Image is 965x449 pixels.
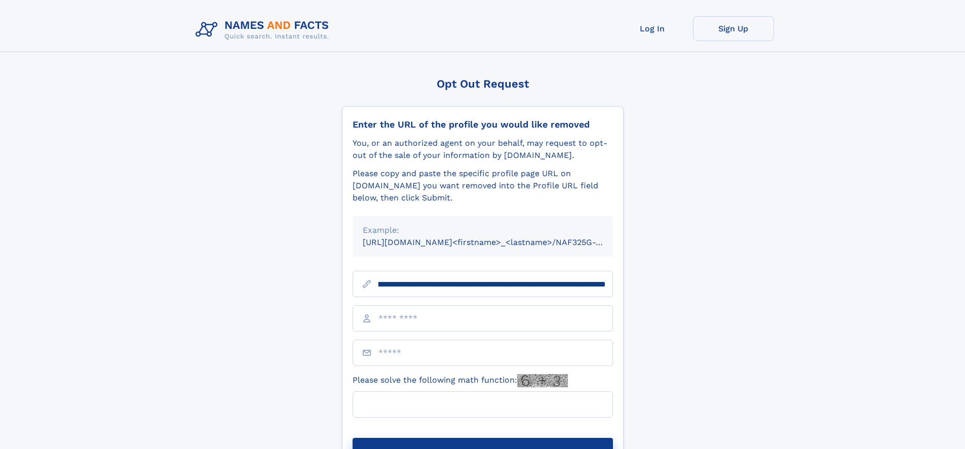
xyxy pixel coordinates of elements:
[363,224,603,236] div: Example:
[353,374,568,387] label: Please solve the following math function:
[612,16,693,41] a: Log In
[353,119,613,130] div: Enter the URL of the profile you would like removed
[353,168,613,204] div: Please copy and paste the specific profile page URL on [DOMAIN_NAME] you want removed into the Pr...
[353,137,613,161] div: You, or an authorized agent on your behalf, may request to opt-out of the sale of your informatio...
[342,77,624,90] div: Opt Out Request
[363,237,632,247] small: [URL][DOMAIN_NAME]<firstname>_<lastname>/NAF325G-xxxxxxxx
[693,16,774,41] a: Sign Up
[191,16,337,44] img: Logo Names and Facts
